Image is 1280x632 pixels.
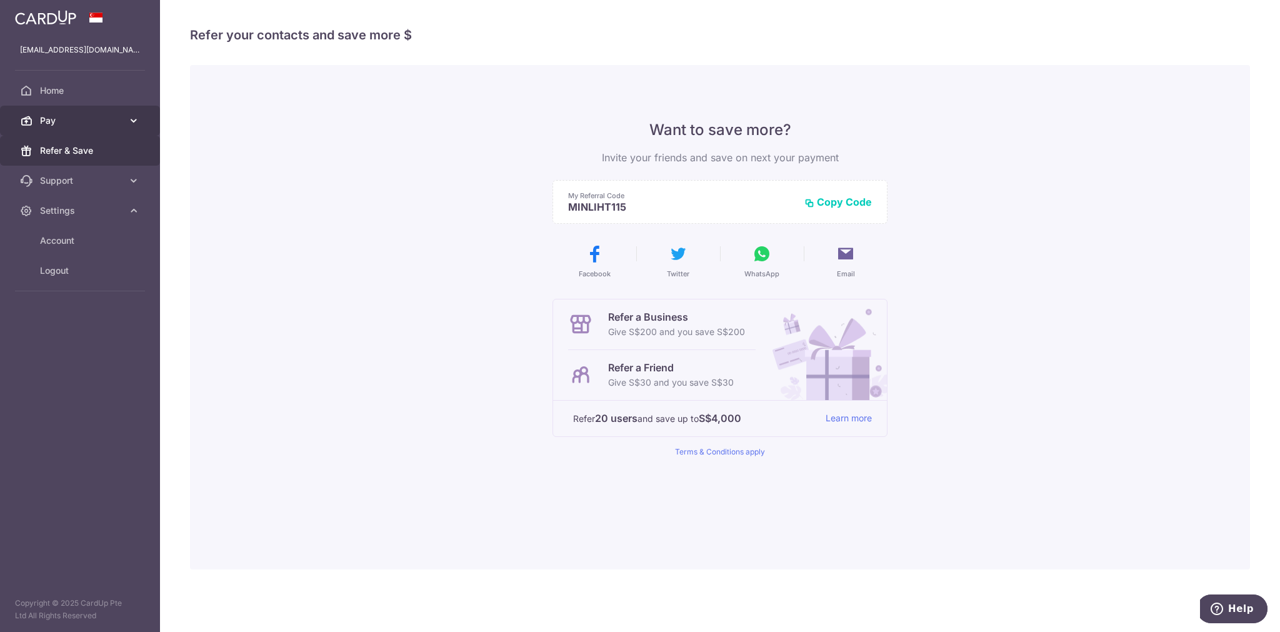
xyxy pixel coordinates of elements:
span: WhatsApp [744,269,779,279]
span: Twitter [667,269,689,279]
button: Copy Code [804,196,872,208]
p: Refer a Business [608,309,745,324]
span: Help [28,9,54,20]
button: Facebook [557,244,631,279]
p: Want to save more? [552,120,887,140]
a: Terms & Conditions apply [675,447,765,456]
button: WhatsApp [725,244,799,279]
iframe: Opens a widget where you can find more information [1200,594,1267,626]
strong: S$4,000 [699,411,741,426]
strong: 20 users [595,411,637,426]
span: Pay [40,114,122,127]
img: Refer [761,299,887,400]
span: Logout [40,264,122,277]
p: My Referral Code [568,191,794,201]
button: Email [809,244,882,279]
img: CardUp [15,10,76,25]
span: Home [40,84,122,97]
p: Refer a Friend [608,360,734,375]
a: Learn more [826,411,872,426]
span: Account [40,234,122,247]
p: [EMAIL_ADDRESS][DOMAIN_NAME] [20,44,140,56]
h4: Refer your contacts and save more $ [190,25,1250,45]
span: Support [40,174,122,187]
span: Facebook [579,269,611,279]
button: Twitter [641,244,715,279]
p: Refer and save up to [573,411,816,426]
p: Give S$30 and you save S$30 [608,375,734,390]
p: Invite your friends and save on next your payment [552,150,887,165]
p: Give S$200 and you save S$200 [608,324,745,339]
span: Email [837,269,855,279]
span: Settings [40,204,122,217]
p: MINLIHT115 [568,201,794,213]
span: Refer & Save [40,144,122,157]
